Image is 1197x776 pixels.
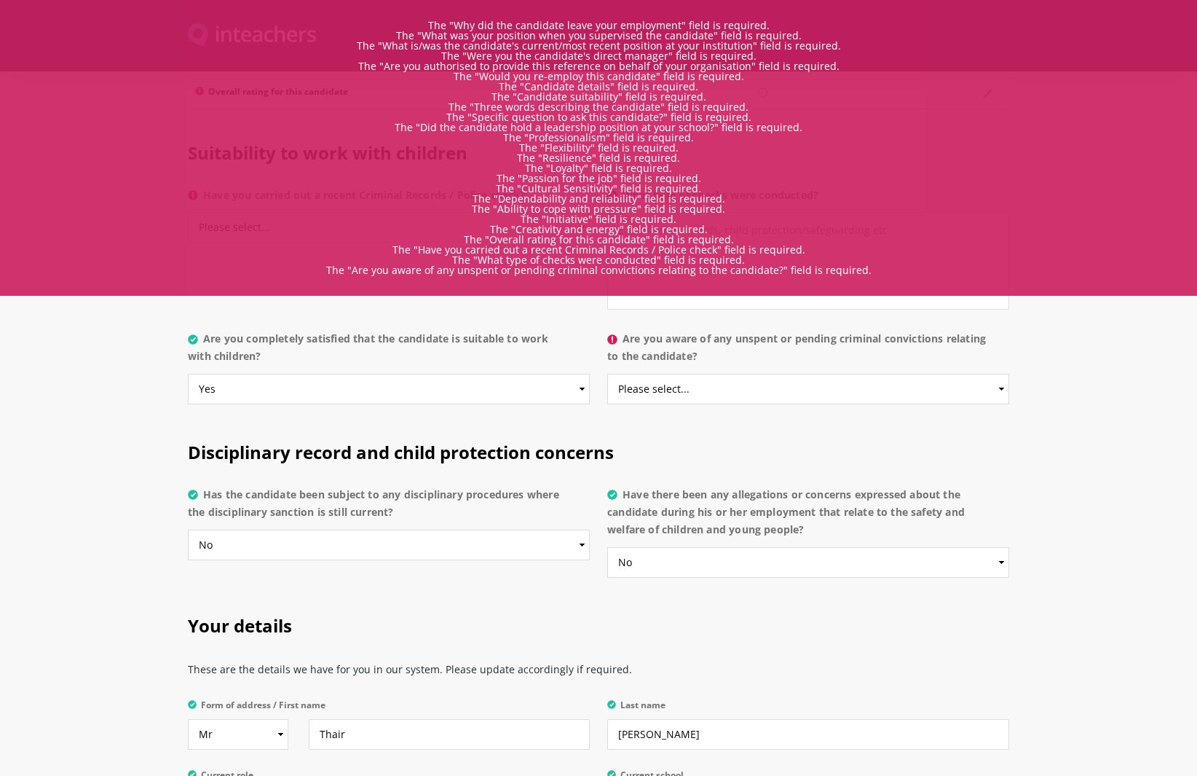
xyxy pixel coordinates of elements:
span: Your details [188,614,292,638]
label: Are you completely satisfied that the candidate is suitable to work with children? [188,330,590,374]
label: Are you aware of any unspent or pending criminal convictions relating to the candidate? [607,330,1009,374]
span: Disciplinary record and child protection concerns [188,440,614,464]
p: These are the details we have for you in our system. Please update accordingly if required. [188,654,1009,694]
label: Have there been any allegations or concerns expressed about the candidate during his or her emplo... [607,486,1009,547]
label: Last name [607,700,1009,719]
label: Has the candidate been subject to any disciplinary procedures where the disciplinary sanction is ... [188,486,590,530]
label: Form of address / First name [188,700,590,719]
